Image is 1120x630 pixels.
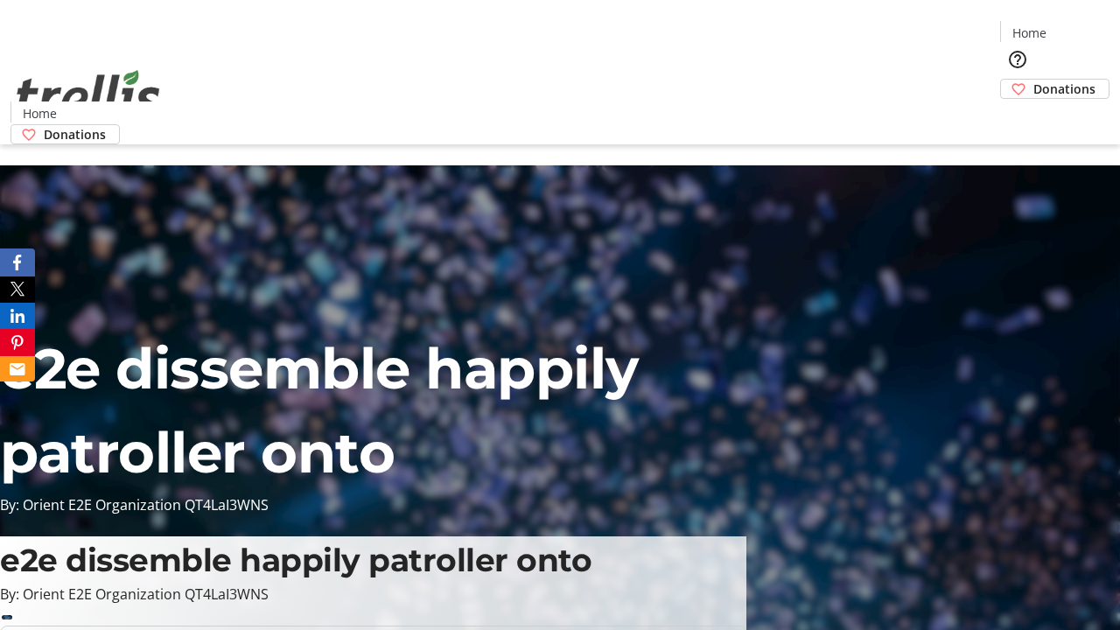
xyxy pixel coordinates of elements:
span: Donations [44,125,106,143]
a: Donations [10,124,120,144]
a: Home [1001,24,1057,42]
button: Cart [1000,99,1035,134]
a: Home [11,104,67,122]
span: Home [23,104,57,122]
img: Orient E2E Organization QT4LaI3WNS's Logo [10,51,166,138]
span: Home [1012,24,1046,42]
button: Help [1000,42,1035,77]
span: Donations [1033,80,1095,98]
a: Donations [1000,79,1109,99]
